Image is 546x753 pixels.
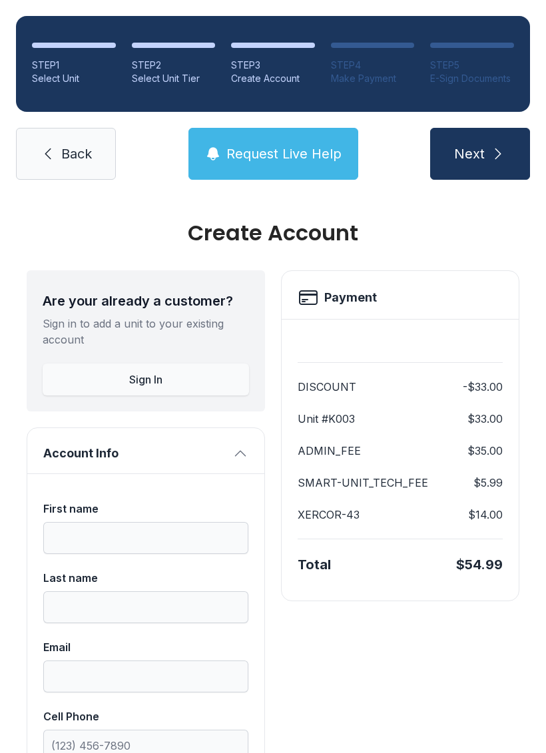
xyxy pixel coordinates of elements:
div: Total [298,555,331,574]
input: Last name [43,591,248,623]
dd: -$33.00 [463,379,503,395]
span: Account Info [43,444,227,463]
div: First name [43,501,248,517]
div: Cell Phone [43,708,248,724]
dt: ADMIN_FEE [298,443,361,459]
div: Create Account [27,222,519,244]
div: Sign in to add a unit to your existing account [43,316,249,348]
dd: $14.00 [468,507,503,523]
div: STEP 3 [231,59,315,72]
div: STEP 2 [132,59,216,72]
span: Request Live Help [226,144,342,163]
dd: $5.99 [473,475,503,491]
div: Email [43,639,248,655]
div: Select Unit Tier [132,72,216,85]
div: STEP 1 [32,59,116,72]
div: Are your already a customer? [43,292,249,310]
div: STEP 4 [331,59,415,72]
dt: Unit #K003 [298,411,355,427]
span: Back [61,144,92,163]
dt: XERCOR-43 [298,507,360,523]
dt: SMART-UNIT_TECH_FEE [298,475,428,491]
input: First name [43,522,248,554]
span: Sign In [129,372,162,387]
h2: Payment [324,288,377,307]
dd: $35.00 [467,443,503,459]
div: $54.99 [456,555,503,574]
button: Account Info [27,428,264,473]
div: Make Payment [331,72,415,85]
dt: DISCOUNT [298,379,356,395]
div: Create Account [231,72,315,85]
div: Select Unit [32,72,116,85]
div: E-Sign Documents [430,72,514,85]
div: STEP 5 [430,59,514,72]
dd: $33.00 [467,411,503,427]
input: Email [43,660,248,692]
span: Next [454,144,485,163]
div: Last name [43,570,248,586]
